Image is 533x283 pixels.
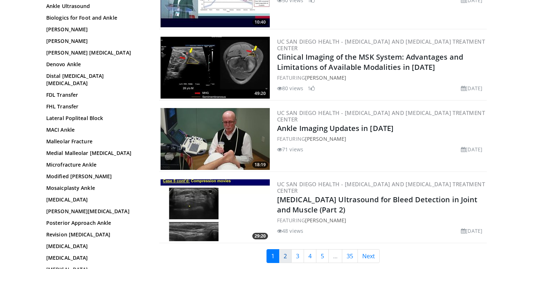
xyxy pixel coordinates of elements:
[277,38,485,52] a: UC San Diego Health - [MEDICAL_DATA] and [MEDICAL_DATA] Treatment Center
[46,91,145,99] a: FDL Transfer
[308,84,315,92] li: 1
[46,72,145,87] a: Distal [MEDICAL_DATA] [MEDICAL_DATA]
[161,179,270,241] img: 40a6c113-9f07-4e7d-8547-0fba0dbe0d3c.300x170_q85_crop-smart_upscale.jpg
[305,135,346,142] a: [PERSON_NAME]
[46,115,145,122] a: Lateral Popliteal Block
[46,173,145,180] a: Modified [PERSON_NAME]
[461,84,482,92] li: [DATE]
[46,161,145,168] a: Microfracture Ankle
[461,227,482,235] li: [DATE]
[46,37,145,45] a: [PERSON_NAME]
[316,249,329,263] a: 5
[304,249,316,263] a: 4
[46,219,145,227] a: Posterior Approach Ankle
[161,108,270,170] a: 18:19
[46,61,145,68] a: Denovo Ankle
[277,84,303,92] li: 80 views
[277,195,477,215] a: [MEDICAL_DATA] Ultrasound for Bleed Detection in Joint and Muscle (Part 2)
[46,138,145,145] a: Malleolar Fracture
[252,162,268,168] span: 18:19
[277,123,394,133] a: Ankle Imaging Updates in [DATE]
[46,184,145,192] a: Mosaicplasty Ankle
[46,196,145,203] a: [MEDICAL_DATA]
[461,146,482,153] li: [DATE]
[161,37,270,99] img: 1a59cc45-0a09-4744-97b2-bd1beafeaa43.300x170_q85_crop-smart_upscale.jpg
[252,90,268,97] span: 49:20
[46,266,145,273] a: [MEDICAL_DATA]
[305,74,346,81] a: [PERSON_NAME]
[342,249,358,263] a: 35
[358,249,380,263] a: Next
[277,227,303,235] li: 48 views
[277,146,303,153] li: 71 views
[46,26,145,33] a: [PERSON_NAME]
[252,19,268,25] span: 10:40
[161,179,270,241] a: 29:20
[266,249,279,263] a: 1
[46,243,145,250] a: [MEDICAL_DATA]
[161,108,270,170] img: 465ca04c-87a2-4c63-9eb8-e34c0c227862.300x170_q85_crop-smart_upscale.jpg
[46,231,145,238] a: Revision [MEDICAL_DATA]
[291,249,304,263] a: 3
[46,126,145,133] a: MACI Ankle
[46,49,145,56] a: [PERSON_NAME] [MEDICAL_DATA]
[46,254,145,262] a: [MEDICAL_DATA]
[277,135,485,143] div: FEATURING
[277,74,485,81] div: FEATURING
[46,103,145,110] a: FHL Transfer
[277,216,485,224] div: FEATURING
[159,249,487,263] nav: Search results pages
[46,3,145,10] a: Ankle Ultrasound
[161,37,270,99] a: 49:20
[46,14,145,21] a: Biologics for Foot and Ankle
[252,233,268,239] span: 29:20
[46,208,145,215] a: [PERSON_NAME][MEDICAL_DATA]
[46,150,145,157] a: Medial Malleolar [MEDICAL_DATA]
[277,52,463,72] a: Clinical Imaging of the MSK System: Advantages and Limitations of Available Modalities in [DATE]
[277,180,485,194] a: UC San Diego Health - [MEDICAL_DATA] and [MEDICAL_DATA] Treatment Center
[277,109,485,123] a: UC San Diego Health - [MEDICAL_DATA] and [MEDICAL_DATA] Treatment Center
[305,217,346,224] a: [PERSON_NAME]
[279,249,292,263] a: 2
